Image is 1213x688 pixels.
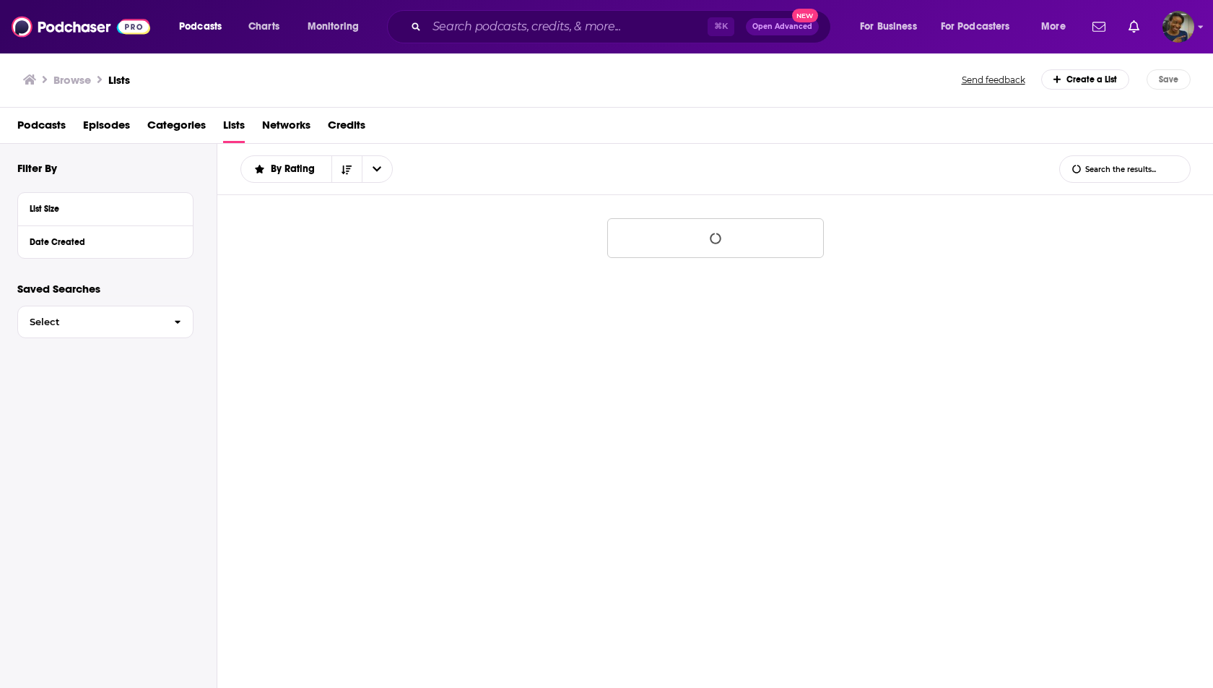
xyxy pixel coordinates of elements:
a: Show notifications dropdown [1123,14,1145,39]
button: Show profile menu [1162,11,1194,43]
a: Charts [239,15,288,38]
button: Save [1147,69,1191,90]
button: Date Created [30,232,181,250]
span: Select [18,317,162,327]
input: Search podcasts, credits, & more... [427,15,708,38]
span: Podcasts [179,17,222,37]
span: Charts [248,17,279,37]
button: Loading [607,218,824,258]
div: Create a List [1041,69,1130,90]
a: Episodes [83,113,130,143]
button: Sort Direction [331,156,362,182]
a: Podcasts [17,113,66,143]
span: More [1041,17,1066,37]
button: open menu [297,15,378,38]
span: For Podcasters [941,17,1010,37]
button: open menu [1031,15,1084,38]
span: ⌘ K [708,17,734,36]
button: open menu [931,15,1031,38]
button: open menu [362,156,392,182]
span: Logged in as sabrinajohnson [1162,11,1194,43]
p: Saved Searches [17,282,194,296]
h2: Choose List sort [240,155,393,183]
h2: Filter By [17,161,57,175]
button: Open AdvancedNew [746,18,819,35]
button: Select [17,306,194,338]
a: Networks [262,113,310,143]
span: For Business [860,17,917,37]
span: Open Advanced [752,23,812,30]
button: open menu [850,15,935,38]
div: List Size [30,204,172,214]
img: User Profile [1162,11,1194,43]
span: Monitoring [308,17,359,37]
button: Send feedback [957,74,1030,86]
button: List Size [30,199,181,217]
a: Show notifications dropdown [1087,14,1111,39]
span: By Rating [271,164,320,174]
a: Credits [328,113,365,143]
a: Lists [223,113,245,143]
img: Podchaser - Follow, Share and Rate Podcasts [12,13,150,40]
a: Lists [108,73,130,87]
button: open menu [169,15,240,38]
button: open menu [241,164,331,174]
a: Categories [147,113,206,143]
h3: Browse [53,73,91,87]
div: Date Created [30,237,172,247]
span: New [792,9,818,22]
div: Search podcasts, credits, & more... [401,10,845,43]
